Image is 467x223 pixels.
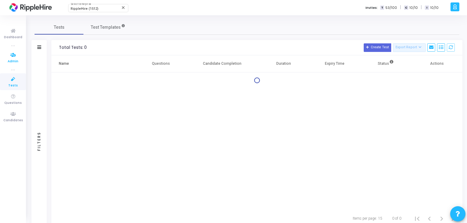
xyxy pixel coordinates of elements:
[385,5,397,10] span: 53/100
[4,101,22,106] span: Questions
[425,5,429,10] span: I
[400,4,401,11] span: |
[8,83,18,88] span: Tests
[51,55,135,72] th: Name
[36,108,42,175] div: Filters
[364,43,391,52] button: Create Test
[410,5,418,10] span: 10/10
[91,24,121,31] span: Test Templates
[4,35,22,40] span: Dashboard
[135,55,186,72] th: Questions
[366,5,378,10] label: Invites:
[430,5,439,10] span: 10/10
[360,55,411,72] th: Status
[353,216,377,221] div: Items per page:
[3,118,23,123] span: Candidates
[393,43,426,52] button: Export Report
[404,5,408,10] span: C
[392,216,401,221] div: 0 of 0
[54,24,64,31] span: Tests
[258,55,309,72] th: Duration
[411,55,462,72] th: Actions
[309,55,360,72] th: Expiry Time
[59,45,87,50] div: Total Tests: 0
[421,4,422,11] span: |
[186,55,258,72] th: Candidate Completion
[380,5,384,10] span: T
[71,7,98,11] span: RippleHire (1512)
[8,2,53,14] img: logo
[8,59,18,64] span: Admin
[121,5,126,10] mat-icon: Clear
[378,216,382,221] div: 15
